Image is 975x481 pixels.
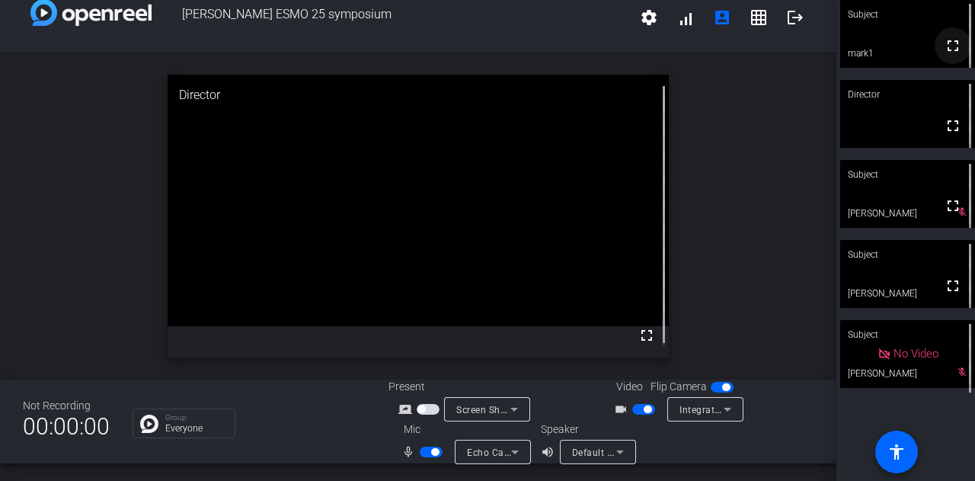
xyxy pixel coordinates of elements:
[651,379,707,395] span: Flip Camera
[616,379,643,395] span: Video
[614,400,632,418] mat-icon: videocam_outline
[840,240,975,269] div: Subject
[23,408,110,445] span: 00:00:00
[388,422,541,438] div: Mic
[840,160,975,189] div: Subject
[541,443,559,461] mat-icon: volume_up
[893,347,938,361] span: No Video
[572,446,893,458] span: Default - Echo Cancelling Speakerphone (Jabra Speak 710) (0b0e:2476)
[541,422,632,438] div: Speaker
[944,117,962,135] mat-icon: fullscreen
[165,424,227,433] p: Everyone
[168,75,670,116] div: Director
[401,443,420,461] mat-icon: mic_none
[467,446,747,458] span: Echo Cancelling Speakerphone (Jabra Speak 710) (0b0e:2476)
[713,8,731,27] mat-icon: account_box
[944,197,962,215] mat-icon: fullscreen
[140,415,158,433] img: Chat Icon
[165,414,227,422] p: Group
[638,326,656,345] mat-icon: fullscreen
[679,403,818,415] span: Integrated Camera (04f2:b7e0)
[840,80,975,109] div: Director
[640,8,658,27] mat-icon: settings
[456,403,523,415] span: Screen Sharing
[388,379,541,395] div: Present
[23,398,110,414] div: Not Recording
[944,37,962,55] mat-icon: fullscreen
[840,320,975,349] div: Subject
[398,400,417,418] mat-icon: screen_share_outline
[944,277,962,295] mat-icon: fullscreen
[750,8,768,27] mat-icon: grid_on
[887,443,906,461] mat-icon: accessibility
[786,8,804,27] mat-icon: logout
